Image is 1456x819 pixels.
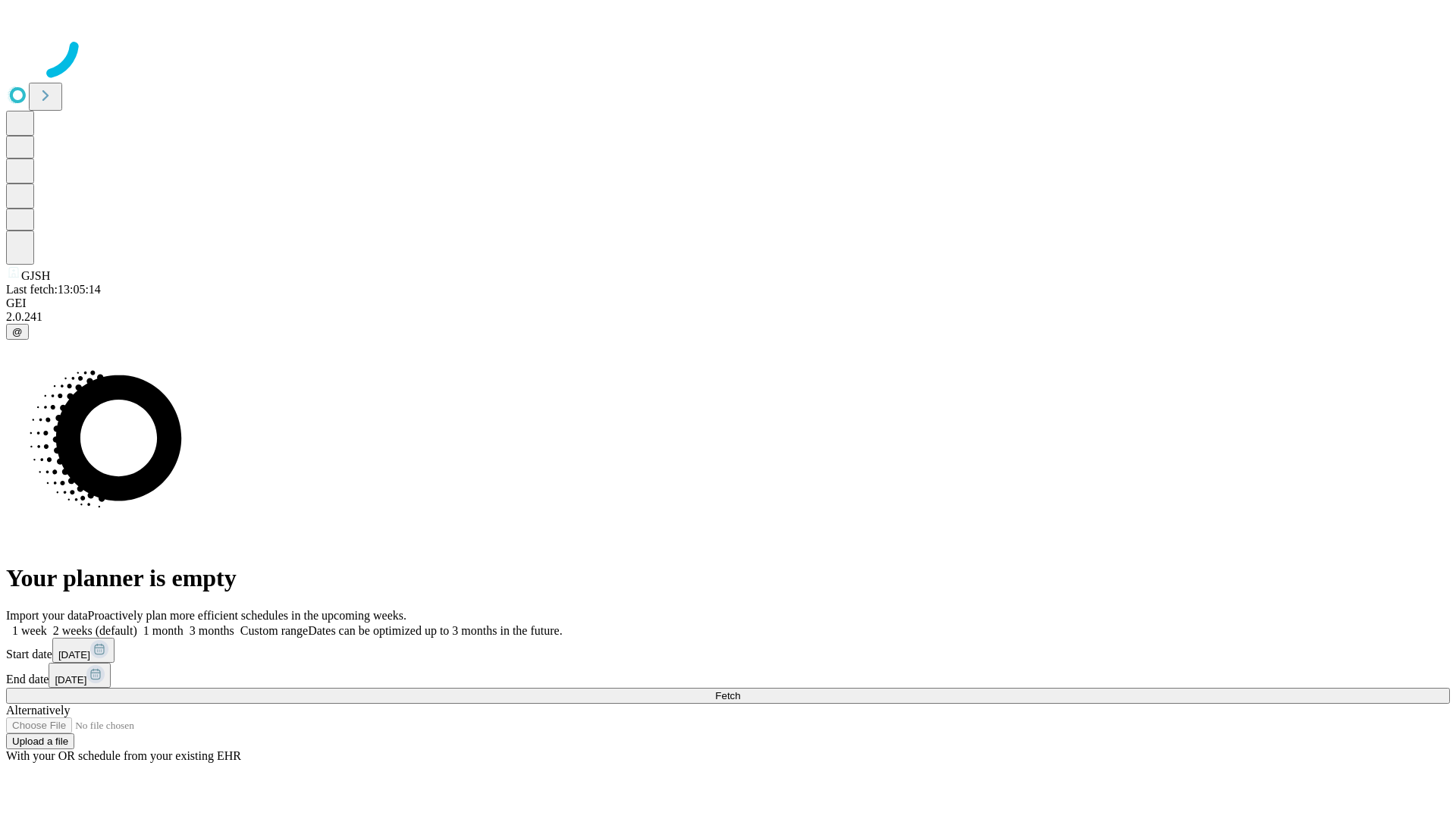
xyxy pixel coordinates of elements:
[6,310,1450,324] div: 2.0.241
[6,638,1450,663] div: Start date
[52,638,115,663] button: [DATE]
[53,624,137,637] span: 2 weeks (default)
[55,674,86,686] span: [DATE]
[6,749,241,762] span: With your OR schedule from your existing EHR
[6,324,29,340] button: @
[6,609,88,622] span: Import your data
[240,624,308,637] span: Custom range
[715,690,740,701] span: Fetch
[6,688,1450,704] button: Fetch
[6,704,70,717] span: Alternatively
[58,649,90,661] span: [DATE]
[21,269,50,282] span: GJSH
[12,624,47,637] span: 1 week
[308,624,562,637] span: Dates can be optimized up to 3 months in the future.
[6,733,74,749] button: Upload a file
[190,624,234,637] span: 3 months
[143,624,184,637] span: 1 month
[6,297,1450,310] div: GEI
[49,663,111,688] button: [DATE]
[6,564,1450,592] h1: Your planner is empty
[12,326,23,337] span: @
[88,609,406,622] span: Proactively plan more efficient schedules in the upcoming weeks.
[6,283,101,296] span: Last fetch: 13:05:14
[6,663,1450,688] div: End date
